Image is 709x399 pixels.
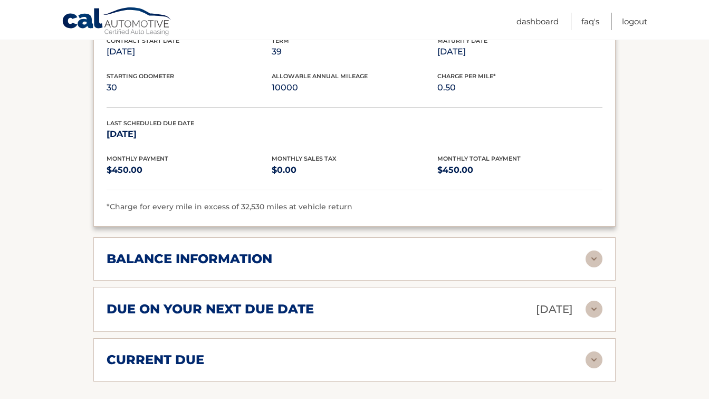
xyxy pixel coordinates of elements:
a: FAQ's [581,13,599,30]
a: Logout [622,13,647,30]
span: Maturity Date [437,37,487,44]
span: Monthly Total Payment [437,155,521,162]
p: 39 [272,44,437,59]
p: $0.00 [272,163,437,178]
span: Monthly Payment [107,155,168,162]
span: Starting Odometer [107,72,174,80]
p: 10000 [272,80,437,95]
p: 30 [107,80,272,95]
p: [DATE] [107,127,272,142]
img: accordion-rest.svg [586,250,602,267]
a: Dashboard [516,13,559,30]
p: [DATE] [536,300,573,319]
span: Allowable Annual Mileage [272,72,368,80]
p: 0.50 [437,80,602,95]
h2: balance information [107,251,272,267]
p: $450.00 [107,163,272,178]
span: Last Scheduled Due Date [107,119,194,127]
span: Term [272,37,289,44]
p: $450.00 [437,163,602,178]
span: *Charge for every mile in excess of 32,530 miles at vehicle return [107,202,352,211]
img: accordion-rest.svg [586,351,602,368]
a: Cal Automotive [62,7,173,38]
span: Contract Start Date [107,37,179,44]
span: Monthly Sales Tax [272,155,337,162]
span: Charge Per Mile* [437,72,496,80]
h2: current due [107,352,204,368]
p: [DATE] [107,44,272,59]
p: [DATE] [437,44,602,59]
img: accordion-rest.svg [586,301,602,318]
h2: due on your next due date [107,301,314,317]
